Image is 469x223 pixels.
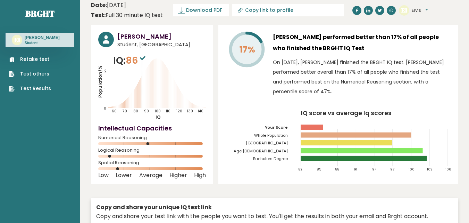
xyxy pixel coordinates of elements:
[144,109,149,114] tspan: 90
[91,1,107,9] b: Date:
[234,148,288,154] tspan: Age [DEMOGRAPHIC_DATA]
[117,41,206,48] span: Student, [GEOGRAPHIC_DATA]
[246,140,288,146] tspan: [GEOGRAPHIC_DATA]
[169,174,187,177] span: Higher
[194,174,206,177] span: High
[139,174,162,177] span: Average
[98,149,206,152] span: Logical Reasoning
[301,109,392,117] tspan: IQ score vs average Iq scores
[254,133,288,138] tspan: Whole Population
[401,6,407,14] text: EI
[253,156,288,161] tspan: Bachelors Degree
[198,109,204,114] tspan: 140
[9,85,51,92] a: Test Results
[173,4,229,16] a: Download PDF
[98,161,206,164] span: Spatial Reasoning
[273,32,451,54] h3: [PERSON_NAME] performed better than 17% of all people who finished the BRGHT IQ Test
[155,109,161,114] tspan: 100
[98,124,206,133] h4: Intellectual Capacities
[240,43,255,56] tspan: 17%
[25,41,60,46] p: Student
[166,109,171,114] tspan: 110
[317,167,321,172] tspan: 85
[427,167,433,172] tspan: 103
[91,11,106,19] b: Test:
[117,32,206,41] h3: [PERSON_NAME]
[134,109,139,114] tspan: 80
[97,66,103,98] tspan: Population/%
[445,167,451,172] tspan: 106
[113,54,147,67] p: IQ:
[299,167,302,172] tspan: 82
[104,69,107,74] tspan: 2
[156,114,161,120] tspan: IQ
[98,136,206,139] span: Numerical Reasoning
[335,167,340,172] tspan: 88
[412,7,428,14] button: Elvis
[98,174,109,177] span: Low
[186,7,222,14] span: Download PDF
[354,167,357,172] tspan: 91
[372,167,377,172] tspan: 94
[9,56,51,63] a: Retake test
[91,11,163,19] div: Full 30 minute IQ test
[177,109,183,114] tspan: 120
[104,87,106,92] tspan: 1
[91,1,126,9] time: [DATE]
[273,57,451,96] p: On [DATE], [PERSON_NAME] finished the BRGHT IQ test. [PERSON_NAME] performed better overall than ...
[391,167,395,172] tspan: 97
[123,109,127,114] tspan: 70
[25,8,55,19] a: Brght
[265,125,288,130] tspan: Your Score
[112,109,117,114] tspan: 60
[104,106,106,111] tspan: 0
[409,167,415,172] tspan: 100
[96,212,453,221] div: Copy and share your test link with the people you want to test. You'll get the results in both yo...
[14,36,20,44] text: EI
[25,35,60,40] h3: [PERSON_NAME]
[187,109,193,114] tspan: 130
[116,174,132,177] span: Lower
[96,203,453,212] div: Copy and share your unique IQ test link
[9,70,51,78] a: Test others
[126,54,147,67] span: 86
